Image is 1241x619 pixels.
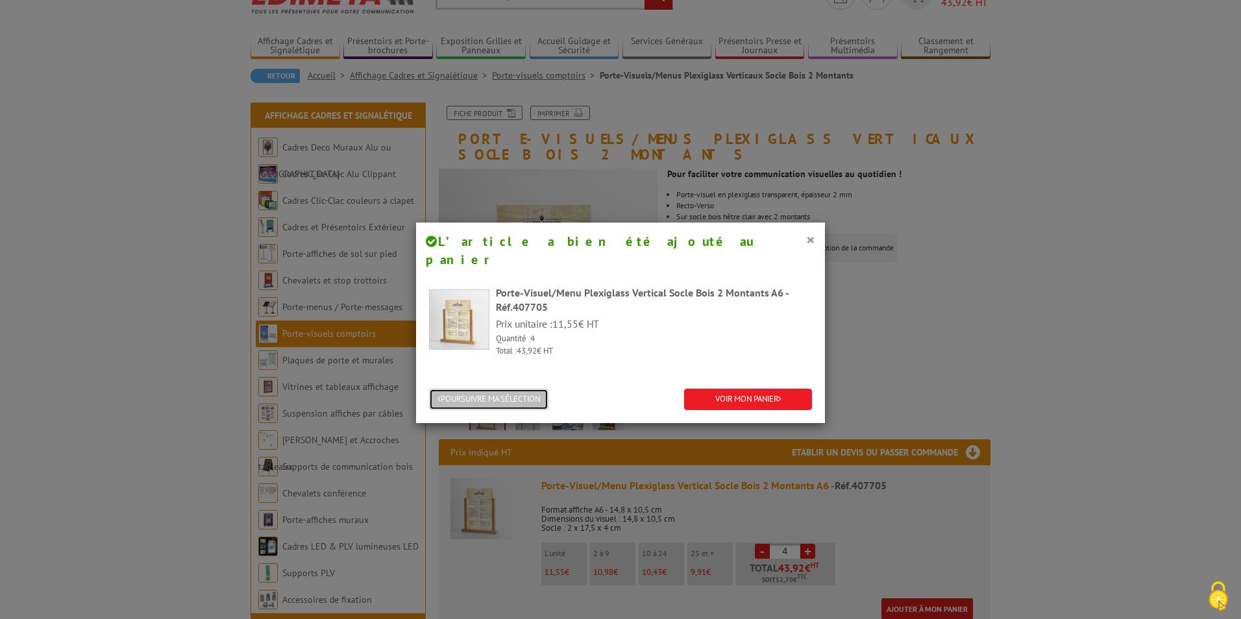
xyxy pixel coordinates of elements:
[530,333,535,344] span: 4
[496,300,548,313] span: Réf.407705
[806,231,815,248] button: ×
[1202,580,1235,613] img: Cookies (fenêtre modale)
[426,232,815,269] h4: L’article a bien été ajouté au panier
[552,317,578,330] span: 11,55
[496,317,812,332] p: Prix unitaire : € HT
[496,345,812,358] p: Total : € HT
[496,285,812,315] div: Porte-Visuel/Menu Plexiglass Vertical Socle Bois 2 Montants A6 -
[429,389,548,410] button: POURSUIVRE MA SÉLECTION
[496,333,812,345] p: Quantité :
[1196,575,1241,619] button: Cookies (fenêtre modale)
[517,345,537,356] span: 43,92
[684,389,812,410] a: VOIR MON PANIER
